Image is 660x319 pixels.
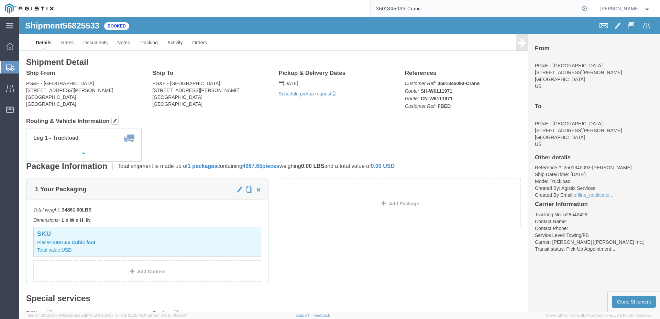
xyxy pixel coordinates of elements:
[312,313,330,317] a: Feedback
[116,313,187,317] span: Client: 2025.19.0-129fbcf
[295,313,312,317] a: Support
[600,4,651,13] button: [PERSON_NAME]
[5,3,54,14] img: logo
[371,0,580,17] input: Search for shipment number, reference number
[600,5,639,12] span: Joe Torres
[85,313,113,317] span: [DATE] 09:50:51
[159,313,187,317] span: [DATE] 09:39:01
[19,17,660,312] iframe: FS Legacy Container
[27,313,113,317] span: Server: 2025.19.0-49328d0a35e
[546,312,652,318] span: Copyright © [DATE]-[DATE] Agistix Inc., All Rights Reserved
